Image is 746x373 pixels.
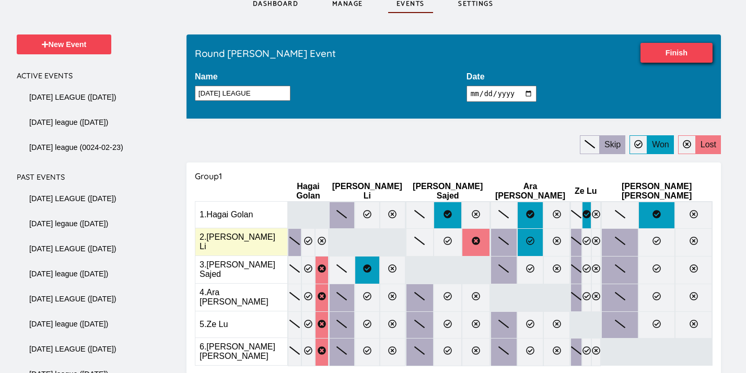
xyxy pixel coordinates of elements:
input: Finish [640,43,713,63]
td: 4 . Ara [PERSON_NAME] [195,284,288,311]
th: [PERSON_NAME] Li [329,181,406,202]
label: Skip [600,135,625,154]
button: New Event [17,34,111,54]
button: [DATE] league (0024-02-23) [25,139,127,156]
button: [DATE] league ([DATE]) [25,265,112,282]
th: Ara [PERSON_NAME] [490,181,570,202]
button: [DATE] LEAGUE ([DATE]) [25,240,121,257]
button: [DATE] LEAGUE ([DATE]) [25,89,121,106]
td: 5 . Ze Lu [195,311,288,338]
label: Name [195,72,467,81]
label: Date [467,72,713,81]
label: Lost [696,135,721,154]
label: Won [647,135,674,154]
button: [DATE] LEAGUE ([DATE]) [25,290,121,307]
th: Hagai Golan [288,181,329,202]
button: [DATE] LEAGUE ([DATE]) [25,341,121,357]
button: [DATE] LEAGUE ([DATE]) [25,190,121,207]
h3: Round [PERSON_NAME] Event [195,47,713,60]
button: [DATE] league ([DATE]) [25,316,112,332]
th: Ze Lu [570,181,601,202]
th: [PERSON_NAME] Sajed [405,181,490,202]
h3: Active Events [17,71,186,80]
td: 3 . [PERSON_NAME] Sajed [195,256,288,284]
button: [DATE] league ([DATE]) [25,114,112,131]
td: 6 . [PERSON_NAME] [PERSON_NAME] [195,338,288,366]
button: [DATE] legaue ([DATE]) [25,215,112,232]
h4: Group 1 [195,171,713,181]
td: 2 . [PERSON_NAME] Li [195,228,288,256]
th: [PERSON_NAME] [PERSON_NAME] [601,181,713,202]
td: 1 . Hagai Golan [195,202,288,228]
h3: Past Events [17,172,186,182]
